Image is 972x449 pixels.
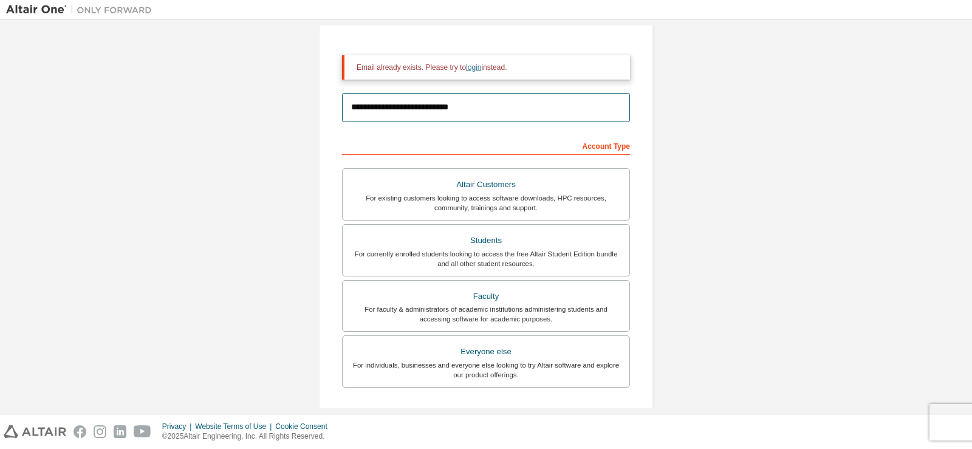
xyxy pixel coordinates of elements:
img: linkedin.svg [114,425,126,438]
div: Your Profile [342,406,630,425]
img: facebook.svg [74,425,86,438]
p: © 2025 Altair Engineering, Inc. All Rights Reserved. [162,431,335,442]
a: login [466,63,481,72]
img: youtube.svg [134,425,151,438]
div: Everyone else [350,343,622,360]
div: Faculty [350,288,622,305]
img: instagram.svg [94,425,106,438]
div: Cookie Consent [275,422,334,431]
div: For currently enrolled students looking to access the free Altair Student Edition bundle and all ... [350,249,622,269]
div: Email already exists. Please try to instead. [357,63,620,72]
img: Altair One [6,4,158,16]
div: For existing customers looking to access software downloads, HPC resources, community, trainings ... [350,193,622,213]
div: Students [350,232,622,249]
div: Altair Customers [350,176,622,193]
div: Website Terms of Use [195,422,275,431]
div: For faculty & administrators of academic institutions administering students and accessing softwa... [350,304,622,324]
div: For individuals, businesses and everyone else looking to try Altair software and explore our prod... [350,360,622,380]
div: Privacy [162,422,195,431]
div: Account Type [342,135,630,155]
img: altair_logo.svg [4,425,66,438]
